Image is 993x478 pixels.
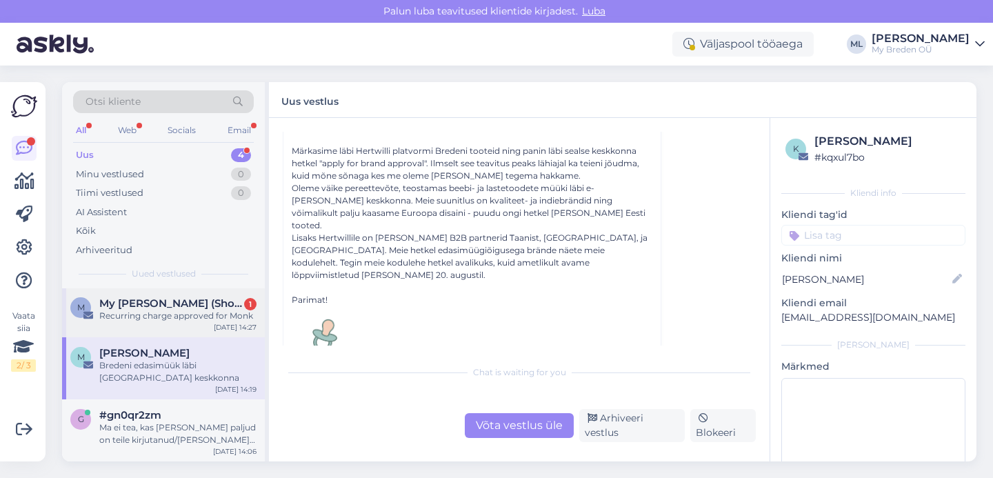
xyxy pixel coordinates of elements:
p: [EMAIL_ADDRESS][DOMAIN_NAME] [781,310,965,325]
span: Otsi kliente [86,94,141,109]
div: Tiimi vestlused [76,186,143,200]
div: Email [225,121,254,139]
div: 2 / 3 [11,359,36,372]
span: #gn0qr2zm [99,409,161,421]
a: [PERSON_NAME]My Breden OÜ [872,33,985,55]
div: [PERSON_NAME] [814,133,961,150]
p: Kliendi tag'id [781,208,965,222]
div: Ma ei tea, kas [PERSON_NAME] paljud on teile kirjutanud/[PERSON_NAME] andnud, aga [PERSON_NAME] p... [99,421,257,446]
span: k [793,143,799,154]
div: 4 [231,148,251,162]
input: Lisa tag [781,225,965,246]
div: [PERSON_NAME] [872,33,970,44]
div: Lisaks Hertwillile on [PERSON_NAME] B2B partnerid Taanist, [GEOGRAPHIC_DATA], ja [GEOGRAPHIC_DATA... [292,232,652,281]
span: g [78,414,84,424]
div: 0 [231,186,251,200]
div: [DATE] 14:19 [215,384,257,395]
div: Kliendi info [781,187,965,199]
div: Bredeni edasimüük läbi [GEOGRAPHIC_DATA] keskkonna [99,359,257,384]
span: M [77,302,85,312]
div: Märkasime läbi Hertwilli platvormi Bredeni tooteid ning panin läbi sealse keskkonna hetkel "apply... [292,145,652,182]
div: My Breden OÜ [872,44,970,55]
div: [DATE] 14:27 [214,322,257,332]
div: Web [115,121,139,139]
div: ML [847,34,866,54]
div: Võta vestlus üle [465,413,574,438]
div: [DATE] 14:06 [213,446,257,457]
input: Lisa nimi [782,272,950,287]
div: # kqxul7bo [814,150,961,165]
div: Väljaspool tööaega [672,32,814,57]
div: Chat is waiting for you [283,366,756,379]
div: Uus [76,148,94,162]
div: Socials [165,121,199,139]
div: [PERSON_NAME] [781,339,965,351]
label: Uus vestlus [281,90,339,109]
div: AI Assistent [76,206,127,219]
p: Kliendi email [781,296,965,310]
div: All [73,121,89,139]
span: My Breden (Shopify) [99,297,243,310]
div: Arhiveeri vestlus [579,409,685,442]
span: M [77,352,85,362]
span: Martin Kala [99,347,190,359]
p: Kliendi nimi [781,251,965,266]
img: AIorK4y46msRP9hahtD5BG2umQ_ZPYfYRhAwIDm-E2GAp1wc-h6KHK61FkPK8tIcSkcnq2k6-wQTEQQvayfZ [292,319,358,368]
div: Arhiveeritud [76,243,132,257]
div: Oleme väike pereettevõte, teostamas beebi- ja lastetoodete müüki läbi e-[PERSON_NAME] keskkonna. ... [292,182,652,232]
p: Märkmed [781,359,965,374]
span: Uued vestlused [132,268,196,280]
div: 1 [244,298,257,310]
div: Parimat! [292,294,652,306]
div: Blokeeri [690,409,756,442]
div: 0 [231,168,251,181]
img: Askly Logo [11,93,37,119]
div: Vaata siia [11,310,36,372]
div: Kõik [76,224,96,238]
span: Luba [578,5,610,17]
div: Recurring charge approved for Monk [99,310,257,322]
div: Minu vestlused [76,168,144,181]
